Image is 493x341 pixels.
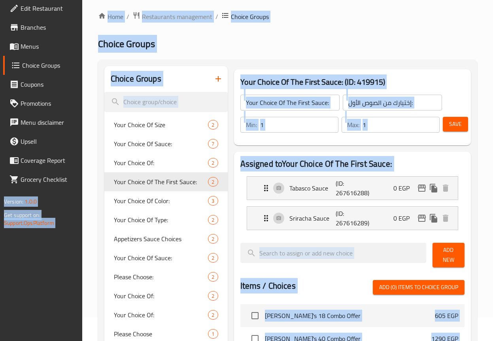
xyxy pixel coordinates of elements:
[114,329,208,339] span: Please Choose
[247,177,458,200] div: Expand
[208,216,217,224] span: 2
[3,75,82,94] a: Coupons
[3,132,82,151] a: Upsell
[4,218,54,228] a: Support.OpsPlatform
[289,213,336,223] p: Sriracha Sauce
[439,245,458,265] span: Add New
[127,12,129,21] li: /
[208,158,218,168] div: Choices
[246,120,257,130] p: Min:
[114,196,208,206] span: Your Choice Of Color:
[114,158,208,168] span: Your Choice Of:
[104,153,228,172] div: Your Choice Of:2
[379,282,458,292] span: Add (0) items to choice group
[208,196,218,206] div: Choices
[114,120,208,130] span: Your Choice Of Size
[21,4,76,13] span: Edit Restaurant
[240,243,426,263] input: search
[21,23,76,32] span: Branches
[114,272,208,282] span: Please Choose:
[114,177,208,187] span: Your Choice Of The First Sauce:
[114,234,208,244] span: Appetizers Sauce Choices
[142,12,212,21] span: Restaurants management
[104,305,228,324] div: Your Choice Of:2
[240,280,296,292] h2: Items / Choices
[208,310,218,320] div: Choices
[208,234,218,244] div: Choices
[440,182,451,194] button: delete
[240,158,465,170] h2: Assigned to Your Choice Of The First Sauce:
[247,207,458,230] div: Expand
[104,191,228,210] div: Your Choice Of Color:3
[208,159,217,167] span: 2
[208,197,217,205] span: 3
[98,12,123,21] a: Home
[21,137,76,146] span: Upsell
[208,139,218,149] div: Choices
[215,12,218,21] li: /
[208,120,218,130] div: Choices
[428,212,440,224] button: duplicate
[289,183,336,193] p: Tabasco Sauce
[104,172,228,191] div: Your Choice Of The First Sauce:2
[4,210,40,220] span: Get support on:
[208,178,217,186] span: 2
[104,92,228,112] input: search
[265,311,435,320] span: [PERSON_NAME]'s 18 Combo Offer
[3,113,82,132] a: Menu disclaimer
[208,215,218,225] div: Choices
[428,182,440,194] button: duplicate
[4,196,23,207] span: Version:
[208,235,217,243] span: 2
[21,80,76,89] span: Coupons
[104,286,228,305] div: Your Choice Of:2
[114,310,208,320] span: Your Choice Of:
[21,42,76,51] span: Menus
[240,76,465,88] h3: Your Choice Of The First Sauce: (ID: 419915)
[104,267,228,286] div: Please Choose:2
[208,329,218,339] div: Choices
[98,11,477,22] nav: breadcrumb
[373,280,465,295] button: Add (0) items to choice group
[433,243,465,267] button: Add New
[247,307,263,324] span: Select choice
[114,139,208,149] span: Your Choice Of Sauce:
[98,35,155,53] span: Choice Groups
[104,134,228,153] div: Your Choice Of Sauce:7
[21,156,76,165] span: Coverage Report
[336,179,366,198] p: (ID: 267616288)
[449,119,462,129] span: Save
[240,173,465,203] li: Expand
[208,177,218,187] div: Choices
[208,121,217,129] span: 2
[435,311,458,320] p: 605 EGP
[443,117,468,131] button: Save
[21,118,76,127] span: Menu disclaimer
[240,203,465,233] li: Expand
[347,120,359,130] p: Max:
[114,215,208,225] span: Your Choice Of Type:
[3,18,82,37] a: Branches
[416,212,428,224] button: edit
[22,61,76,70] span: Choice Groups
[3,37,82,56] a: Menus
[208,291,218,301] div: Choices
[104,115,228,134] div: Your Choice Of Size2
[104,229,228,248] div: Appetizers Sauce Choices2
[3,170,82,189] a: Grocery Checklist
[132,11,212,22] a: Restaurants management
[440,212,451,224] button: delete
[208,292,217,300] span: 2
[3,151,82,170] a: Coverage Report
[208,253,218,263] div: Choices
[208,272,218,282] div: Choices
[111,73,161,85] h2: Choice Groups
[336,209,366,228] p: (ID: 267616289)
[416,182,428,194] button: edit
[21,99,76,108] span: Promotions
[208,311,217,319] span: 2
[3,94,82,113] a: Promotions
[208,273,217,281] span: 2
[208,140,217,148] span: 7
[208,330,217,338] span: 1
